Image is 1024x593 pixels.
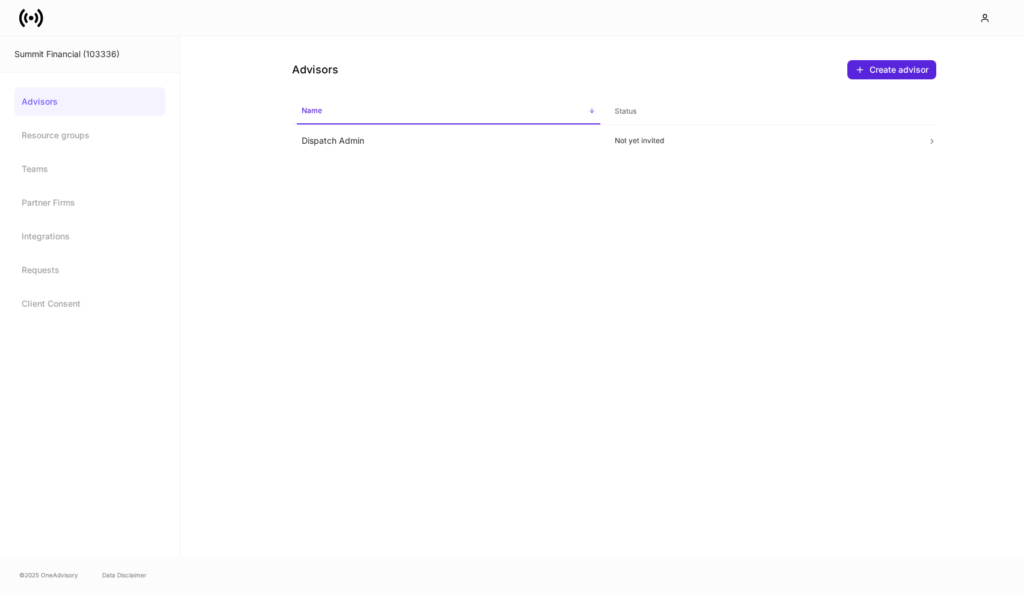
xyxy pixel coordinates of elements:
td: Dispatch Admin [292,125,605,157]
div: Summit Financial (103336) [14,48,165,60]
h4: Advisors [292,63,338,77]
button: Create advisor [847,60,936,79]
span: © 2025 OneAdvisory [19,570,78,580]
span: Name [297,99,600,124]
a: Data Disclaimer [102,570,147,580]
a: Client Consent [14,289,165,318]
a: Teams [14,155,165,183]
div: Create advisor [870,64,928,76]
h6: Name [302,105,322,116]
span: Status [610,99,913,124]
h6: Status [615,105,636,117]
a: Integrations [14,222,165,251]
a: Partner Firms [14,188,165,217]
p: Not yet invited [615,136,909,146]
a: Requests [14,256,165,284]
a: Resource groups [14,121,165,150]
a: Advisors [14,87,165,116]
